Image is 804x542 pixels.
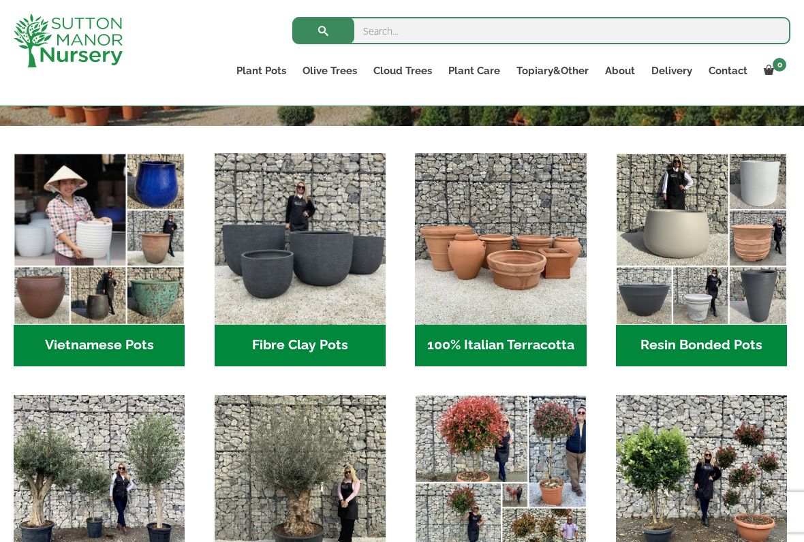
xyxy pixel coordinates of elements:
h2: Vietnamese Pots [14,325,185,367]
h2: Resin Bonded Pots [616,325,787,367]
a: Topiary&Other [508,61,597,80]
a: Plant Pots [228,61,294,80]
a: Delivery [643,61,700,80]
img: Home - 6E921A5B 9E2F 4B13 AB99 4EF601C89C59 1 105 c [14,153,185,324]
img: Home - 67232D1B A461 444F B0F6 BDEDC2C7E10B 1 105 c [616,153,787,324]
a: 0 [756,61,790,80]
input: Search... [292,17,790,44]
a: Olive Trees [294,61,365,80]
span: 0 [773,58,786,71]
img: logo [14,14,123,67]
a: Visit product category 100% Italian Terracotta [415,153,586,366]
a: Contact [700,61,756,80]
a: Visit product category Resin Bonded Pots [616,153,787,366]
h2: 100% Italian Terracotta [415,325,586,367]
img: Home - 8194B7A3 2818 4562 B9DD 4EBD5DC21C71 1 105 c 1 [215,153,386,324]
a: Plant Care [440,61,508,80]
img: Home - 1B137C32 8D99 4B1A AA2F 25D5E514E47D 1 105 c [415,153,586,324]
a: About [597,61,643,80]
a: Visit product category Vietnamese Pots [14,153,185,366]
h2: Fibre Clay Pots [215,325,386,367]
a: Cloud Trees [365,61,440,80]
a: Visit product category Fibre Clay Pots [215,153,386,366]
